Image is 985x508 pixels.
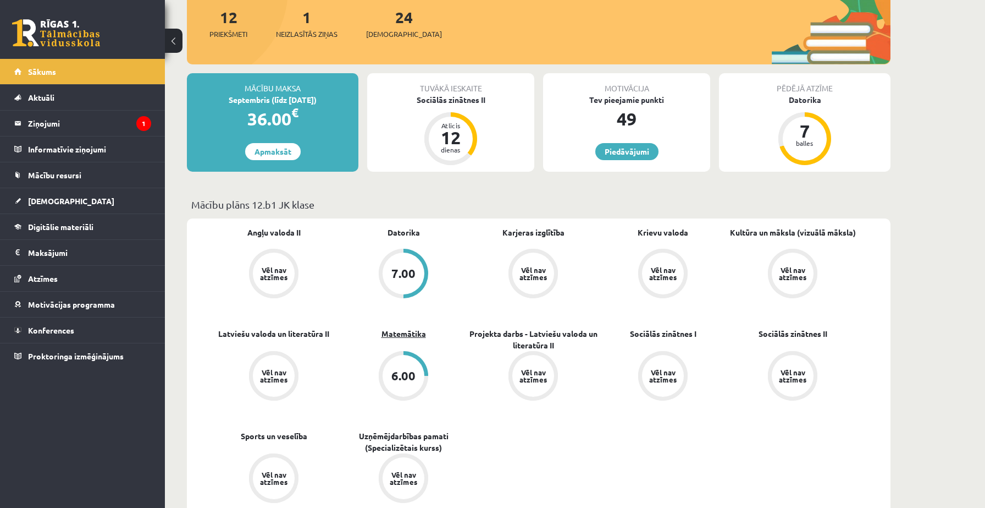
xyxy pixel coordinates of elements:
[14,85,151,110] a: Aktuāli
[388,227,420,238] a: Datorika
[339,430,468,454] a: Uzņēmējdarbības pamati (Specializētais kurss)
[719,94,890,167] a: Datorika 7 balles
[719,73,890,94] div: Pēdējā atzīme
[136,116,151,131] i: 1
[245,143,301,160] a: Apmaksāt
[14,318,151,343] a: Konferences
[543,94,710,106] div: Tev pieejamie punkti
[14,343,151,369] a: Proktoringa izmēģinājums
[366,7,442,40] a: 24[DEMOGRAPHIC_DATA]
[543,73,710,94] div: Motivācija
[14,188,151,214] a: [DEMOGRAPHIC_DATA]
[468,328,598,351] a: Projekta darbs - Latviešu valoda un literatūra II
[14,240,151,265] a: Maksājumi
[381,328,426,340] a: Matemātika
[595,143,658,160] a: Piedāvājumi
[14,162,151,188] a: Mācību resursi
[598,249,728,301] a: Vēl nav atzīmes
[339,249,468,301] a: 7.00
[187,94,358,106] div: Septembris (līdz [DATE])
[187,73,358,94] div: Mācību maksa
[276,29,337,40] span: Neizlasītās ziņas
[28,111,151,136] legend: Ziņojumi
[391,267,416,280] div: 7.00
[367,94,534,106] div: Sociālās zinātnes II
[28,274,58,283] span: Atzīmes
[788,122,821,140] div: 7
[209,454,339,505] a: Vēl nav atzīmes
[28,170,81,180] span: Mācību resursi
[291,105,298,121] span: €
[339,454,468,505] a: Vēl nav atzīmes
[543,106,710,132] div: 49
[648,369,678,383] div: Vēl nav atzīmes
[630,328,696,340] a: Sociālās zinātnes I
[434,122,467,129] div: Atlicis
[14,136,151,162] a: Informatīvie ziņojumi
[241,430,307,442] a: Sports un veselība
[247,227,301,238] a: Angļu valoda II
[759,328,827,340] a: Sociālās zinātnes II
[367,94,534,167] a: Sociālās zinātnes II Atlicis 12 dienas
[258,266,289,281] div: Vēl nav atzīmes
[28,240,151,265] legend: Maksājumi
[28,136,151,162] legend: Informatīvie ziņojumi
[258,369,289,383] div: Vēl nav atzīmes
[468,249,598,301] a: Vēl nav atzīmes
[788,140,821,146] div: balles
[209,351,339,403] a: Vēl nav atzīmes
[434,146,467,153] div: dienas
[366,29,442,40] span: [DEMOGRAPHIC_DATA]
[598,351,728,403] a: Vēl nav atzīmes
[28,325,74,335] span: Konferences
[719,94,890,106] div: Datorika
[28,299,115,309] span: Motivācijas programma
[728,351,857,403] a: Vēl nav atzīmes
[218,328,329,340] a: Latviešu valoda un literatūra II
[367,73,534,94] div: Tuvākā ieskaite
[258,471,289,485] div: Vēl nav atzīmes
[209,7,247,40] a: 12Priekšmeti
[14,111,151,136] a: Ziņojumi1
[14,292,151,317] a: Motivācijas programma
[276,7,337,40] a: 1Neizlasītās ziņas
[518,266,549,281] div: Vēl nav atzīmes
[339,351,468,403] a: 6.00
[28,67,56,77] span: Sākums
[638,227,688,238] a: Krievu valoda
[777,266,808,281] div: Vēl nav atzīmes
[28,351,124,361] span: Proktoringa izmēģinājums
[648,266,678,281] div: Vēl nav atzīmes
[209,29,247,40] span: Priekšmeti
[191,197,886,212] p: Mācību plāns 12.b1 JK klase
[14,266,151,291] a: Atzīmes
[14,59,151,84] a: Sākums
[28,92,54,102] span: Aktuāli
[187,106,358,132] div: 36.00
[209,249,339,301] a: Vēl nav atzīmes
[28,222,93,232] span: Digitālie materiāli
[14,214,151,239] a: Digitālie materiāli
[468,351,598,403] a: Vēl nav atzīmes
[502,227,565,238] a: Karjeras izglītība
[12,19,100,47] a: Rīgas 1. Tālmācības vidusskola
[388,471,419,485] div: Vēl nav atzīmes
[777,369,808,383] div: Vēl nav atzīmes
[730,227,856,238] a: Kultūra un māksla (vizuālā māksla)
[28,196,114,206] span: [DEMOGRAPHIC_DATA]
[391,370,416,382] div: 6.00
[728,249,857,301] a: Vēl nav atzīmes
[518,369,549,383] div: Vēl nav atzīmes
[434,129,467,146] div: 12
